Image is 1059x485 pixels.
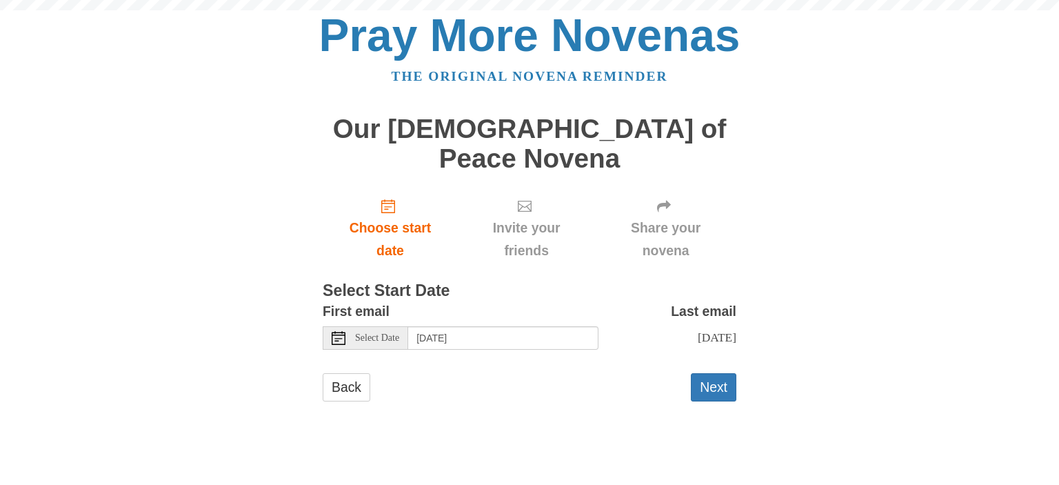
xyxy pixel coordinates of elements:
[323,300,390,323] label: First email
[323,373,370,402] a: Back
[323,282,736,300] h3: Select Start Date
[458,187,595,269] div: Click "Next" to confirm your start date first.
[392,69,668,83] a: The original novena reminder
[698,330,736,344] span: [DATE]
[609,217,723,262] span: Share your novena
[472,217,581,262] span: Invite your friends
[355,333,399,343] span: Select Date
[671,300,736,323] label: Last email
[319,10,740,61] a: Pray More Novenas
[691,373,736,402] button: Next
[323,115,736,173] h1: Our [DEMOGRAPHIC_DATA] of Peace Novena
[336,217,444,262] span: Choose start date
[595,187,736,269] div: Click "Next" to confirm your start date first.
[323,187,458,269] a: Choose start date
